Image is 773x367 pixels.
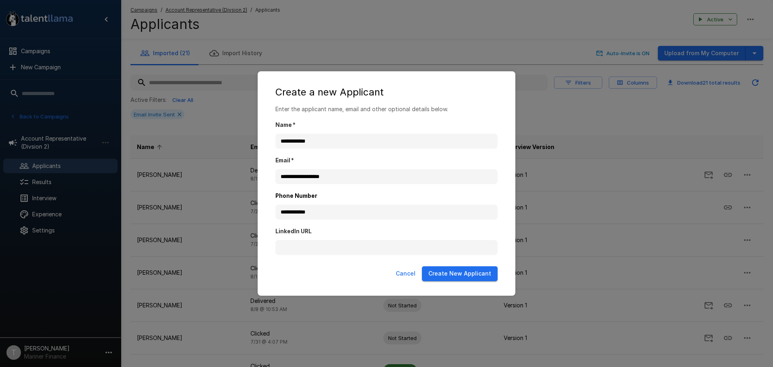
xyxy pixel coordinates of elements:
[275,228,498,236] label: LinkedIn URL
[393,266,419,281] button: Cancel
[422,266,498,281] button: Create New Applicant
[275,121,498,129] label: Name
[275,192,498,200] label: Phone Number
[275,105,498,113] p: Enter the applicant name, email and other optional details below.
[266,79,507,105] h2: Create a new Applicant
[275,157,498,165] label: Email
